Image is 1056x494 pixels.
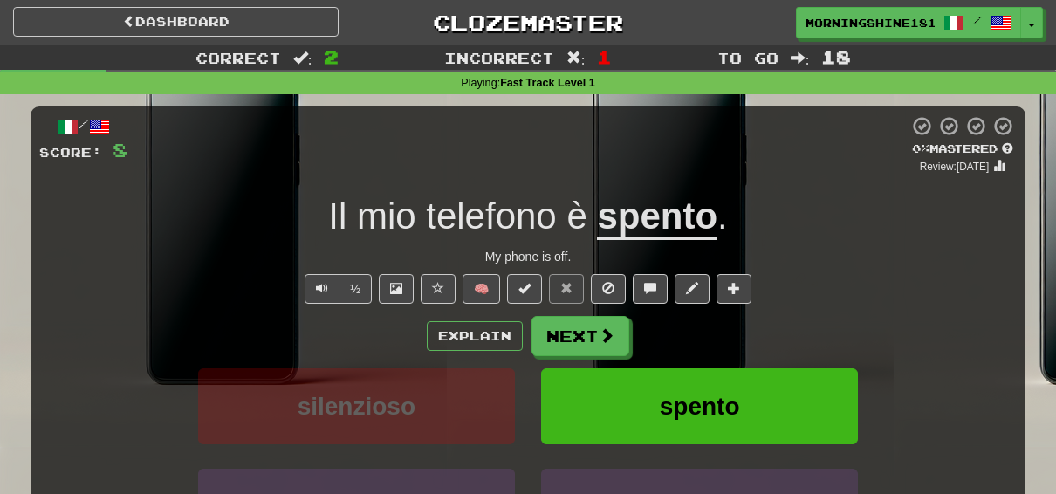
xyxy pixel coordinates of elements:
div: My phone is off. [39,248,1017,265]
button: Discuss sentence (alt+u) [633,274,668,304]
span: . [717,196,728,237]
div: Text-to-speech controls [301,274,372,304]
span: silenzioso [298,393,415,420]
button: ½ [339,274,372,304]
div: / [39,115,127,137]
span: 1 [597,46,612,67]
div: Mastered [909,141,1017,157]
span: Incorrect [444,49,554,66]
a: Dashboard [13,7,339,37]
span: 18 [821,46,851,67]
span: è [566,196,586,237]
span: 8 [113,139,127,161]
button: Favorite sentence (alt+f) [421,274,456,304]
span: : [566,51,586,65]
span: 2 [324,46,339,67]
span: Correct [195,49,281,66]
button: Play sentence audio (ctl+space) [305,274,339,304]
span: spento [660,393,740,420]
span: : [293,51,312,65]
button: Add to collection (alt+a) [717,274,751,304]
a: MorningShine1818 / [796,7,1021,38]
button: Explain [427,321,523,351]
button: silenzioso [198,368,515,444]
button: Show image (alt+x) [379,274,414,304]
span: MorningShine1818 [806,15,935,31]
span: / [973,14,982,26]
button: Set this sentence to 100% Mastered (alt+m) [507,274,542,304]
button: Edit sentence (alt+d) [675,274,710,304]
strong: Fast Track Level 1 [500,77,595,89]
button: 🧠 [463,274,500,304]
u: spento [597,196,717,240]
span: mio [357,196,416,237]
span: : [791,51,810,65]
span: Il [328,196,346,237]
span: telefono [426,196,556,237]
span: To go [717,49,778,66]
button: spento [541,368,858,444]
button: Reset to 0% Mastered (alt+r) [549,274,584,304]
button: Next [531,316,629,356]
button: Ignore sentence (alt+i) [591,274,626,304]
span: Score: [39,145,102,160]
small: Review: [DATE] [920,161,990,173]
span: 0 % [912,141,929,155]
a: Clozemaster [365,7,690,38]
